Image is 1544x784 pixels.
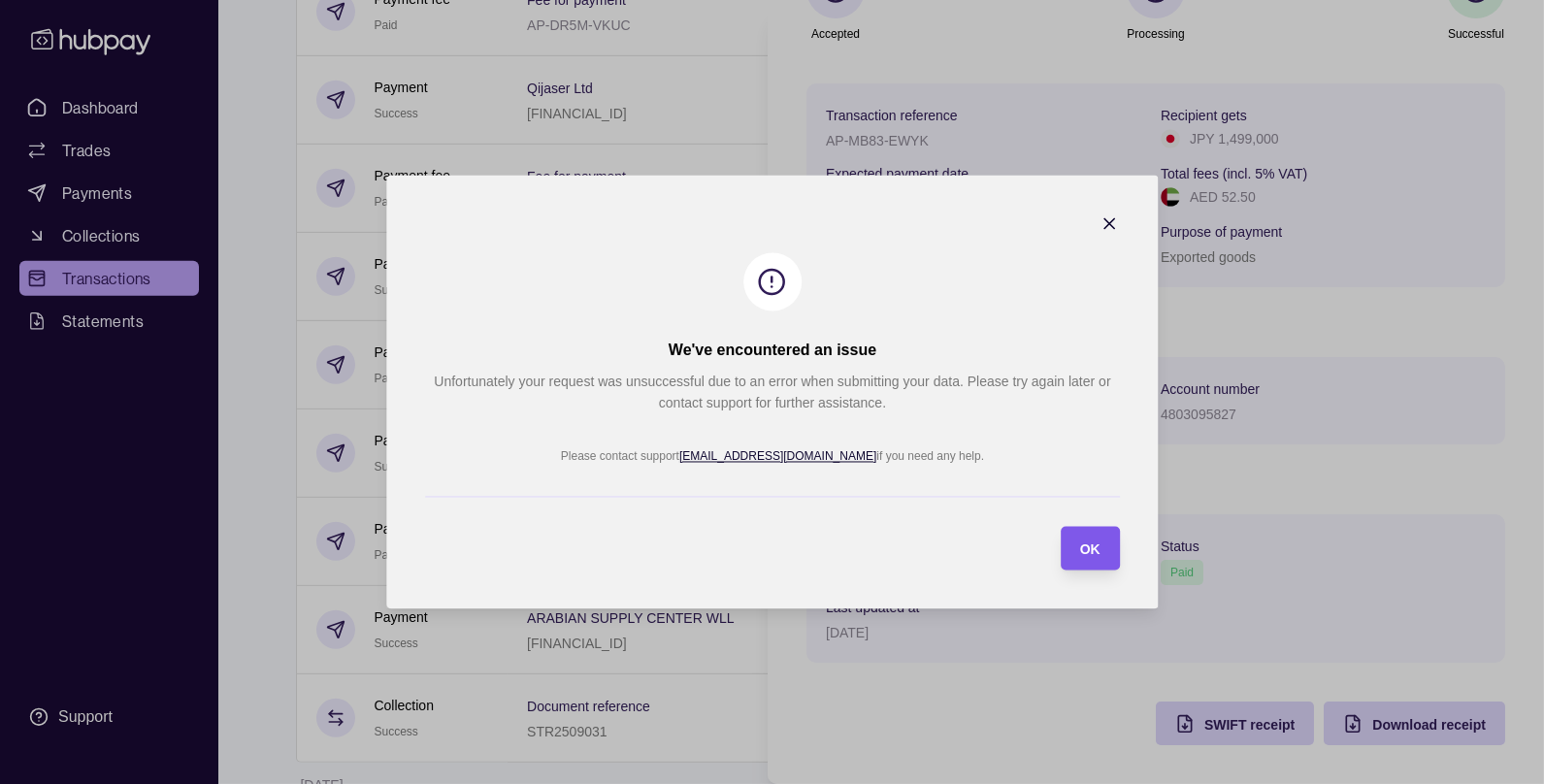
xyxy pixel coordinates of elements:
button: OK [1060,527,1119,571]
a: [EMAIL_ADDRESS][DOMAIN_NAME] [678,450,875,464]
p: Please contact support if you need any help. [560,450,983,464]
h2: We've encountered an issue [668,341,875,362]
p: Unfortunately your request was unsuccessful due to an error when submitting your data. Please try... [425,372,1120,414]
span: OK [1079,541,1100,557]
